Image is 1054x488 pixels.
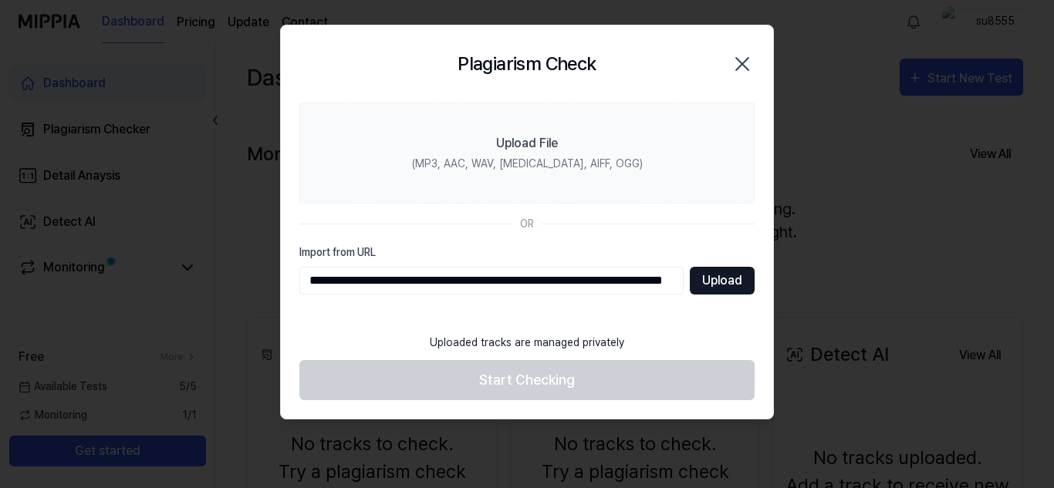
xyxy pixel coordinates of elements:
[690,267,755,294] button: Upload
[520,216,534,232] div: OR
[496,134,558,153] div: Upload File
[421,325,633,360] div: Uploaded tracks are managed privately
[412,156,643,172] div: (MP3, AAC, WAV, [MEDICAL_DATA], AIFF, OGG)
[299,244,755,261] label: Import from URL
[458,50,596,78] h2: Plagiarism Check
